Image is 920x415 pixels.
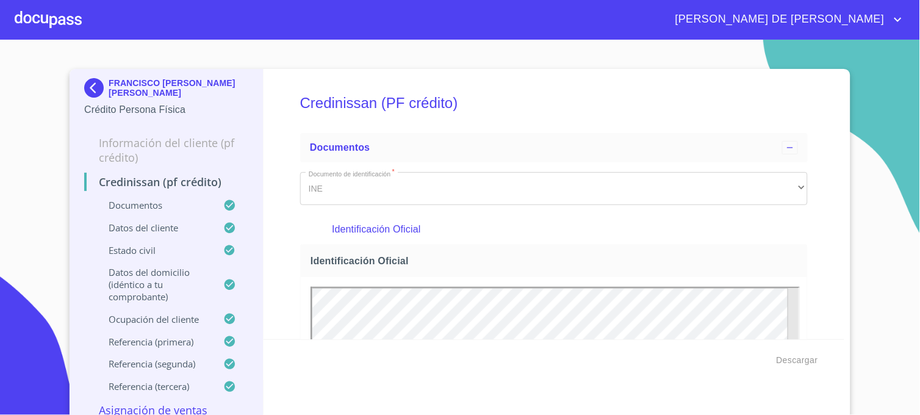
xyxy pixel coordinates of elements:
[84,175,248,189] p: Credinissan (PF crédito)
[84,358,223,370] p: Referencia (segunda)
[84,266,223,303] p: Datos del domicilio (idéntico a tu comprobante)
[84,78,248,103] div: FRANCISCO [PERSON_NAME] [PERSON_NAME]
[300,78,808,128] h5: Credinissan (PF crédito)
[666,10,905,29] button: account of current user
[777,353,818,368] span: Descargar
[310,142,370,153] span: Documentos
[300,133,808,162] div: Documentos
[300,172,808,205] div: INE
[84,135,248,165] p: Información del cliente (PF crédito)
[84,199,223,211] p: Documentos
[109,78,248,98] p: FRANCISCO [PERSON_NAME] [PERSON_NAME]
[84,313,223,325] p: Ocupación del Cliente
[311,254,802,267] span: Identificación Oficial
[332,222,775,237] p: Identificación Oficial
[84,222,223,234] p: Datos del cliente
[666,10,891,29] span: [PERSON_NAME] DE [PERSON_NAME]
[84,103,248,117] p: Crédito Persona Física
[84,78,109,98] img: Docupass spot blue
[772,349,823,372] button: Descargar
[84,244,223,256] p: Estado Civil
[84,380,223,392] p: Referencia (tercera)
[84,336,223,348] p: Referencia (primera)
